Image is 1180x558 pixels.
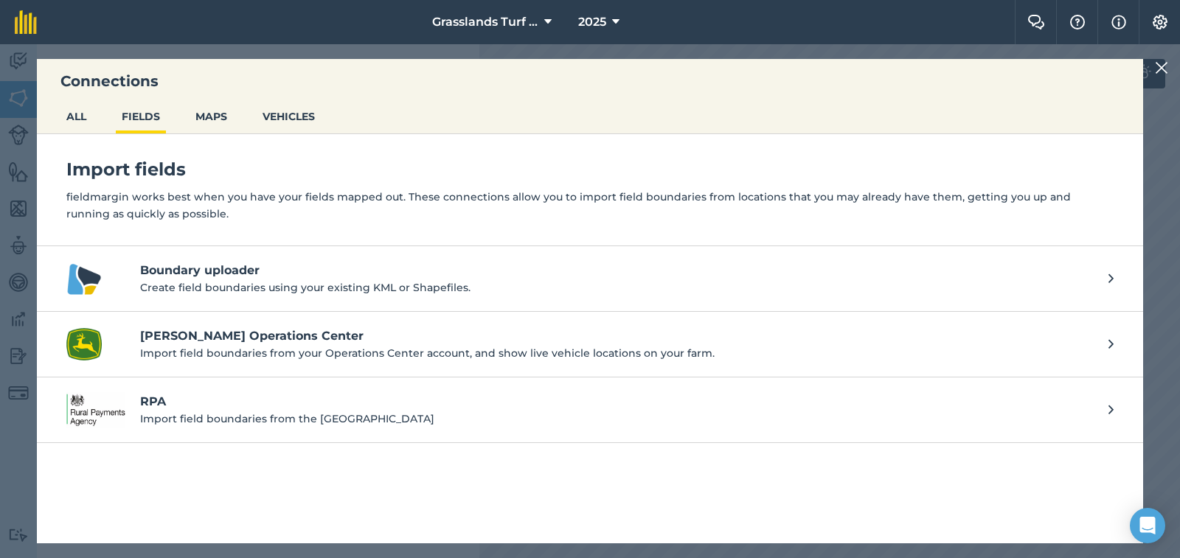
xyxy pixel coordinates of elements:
img: RPA logo [66,392,125,428]
div: Open Intercom Messenger [1130,508,1165,543]
img: Two speech bubbles overlapping with the left bubble in the forefront [1027,15,1045,29]
p: Create field boundaries using your existing KML or Shapefiles. [140,279,1094,296]
a: Boundary uploader logoBoundary uploaderCreate field boundaries using your existing KML or Shapefi... [37,246,1143,312]
h4: RPA [140,393,1094,411]
button: ALL [60,102,92,130]
button: MAPS [190,102,233,130]
p: Import field boundaries from your Operations Center account, and show live vehicle locations on y... [140,345,1094,361]
img: A question mark icon [1069,15,1086,29]
span: Grasslands Turf farm [432,13,538,31]
h4: Boundary uploader [140,262,1094,279]
a: John Deere Operations Center logo[PERSON_NAME] Operations CenterImport field boundaries from your... [37,312,1143,377]
img: A cog icon [1151,15,1169,29]
img: fieldmargin Logo [15,10,37,34]
span: 2025 [578,13,606,31]
button: VEHICLES [257,102,321,130]
img: John Deere Operations Center logo [66,327,102,362]
p: fieldmargin works best when you have your fields mapped out. These connections allow you to impor... [66,189,1114,222]
h4: Import fields [66,158,1114,181]
a: RPA logoRPAImport field boundaries from the [GEOGRAPHIC_DATA] [37,377,1143,443]
img: svg+xml;base64,PHN2ZyB4bWxucz0iaHR0cDovL3d3dy53My5vcmcvMjAwMC9zdmciIHdpZHRoPSIxNyIgaGVpZ2h0PSIxNy... [1111,13,1126,31]
h4: [PERSON_NAME] Operations Center [140,327,1094,345]
button: FIELDS [116,102,166,130]
img: Boundary uploader logo [66,261,102,296]
img: svg+xml;base64,PHN2ZyB4bWxucz0iaHR0cDovL3d3dy53My5vcmcvMjAwMC9zdmciIHdpZHRoPSIyMiIgaGVpZ2h0PSIzMC... [1155,59,1168,77]
p: Import field boundaries from the [GEOGRAPHIC_DATA] [140,411,1094,427]
h3: Connections [37,71,1143,91]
